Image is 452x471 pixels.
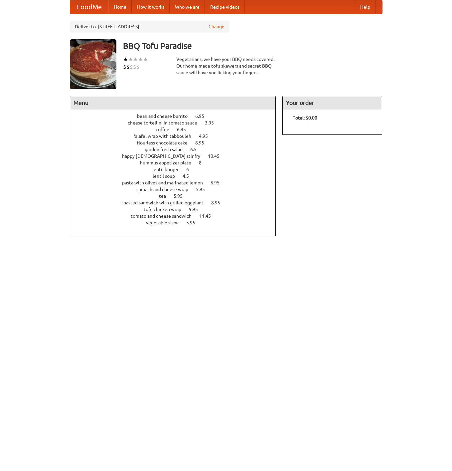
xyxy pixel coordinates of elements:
[130,63,133,71] li: $
[133,63,136,71] li: $
[211,200,227,205] span: 8.95
[190,147,203,152] span: 6.5
[146,220,208,225] a: vegetable stew 5.95
[176,56,276,76] div: Vegetarians, we have your BBQ needs covered. Our home-made tofu skewers and secret BBQ sauce will...
[137,114,217,119] a: bean and cheese burrito 6.95
[152,167,201,172] a: lentil burger 6
[293,115,317,120] b: Total: $0.00
[131,213,198,219] span: tomato and cheese sandwich
[195,140,211,145] span: 8.95
[205,120,221,125] span: 3.95
[123,63,126,71] li: $
[70,21,229,33] div: Deliver to: [STREET_ADDRESS]
[146,220,185,225] span: vegetable stew
[144,207,188,212] span: tofu chicken wrap
[70,96,276,110] h4: Menu
[136,63,140,71] li: $
[186,167,196,172] span: 6
[121,200,232,205] a: toasted sandwich with grilled eggplant 8.95
[133,133,220,139] a: falafel wrap with tabbouleh 4.95
[145,147,209,152] a: garden fresh salad 6.5
[144,207,210,212] a: tofu chicken wrap 9.95
[199,160,208,165] span: 8
[283,96,382,110] h4: Your order
[140,160,198,165] span: hummus appetizer plate
[208,153,226,159] span: 10.45
[211,180,226,185] span: 6.95
[159,193,195,199] a: tea 5.95
[126,63,130,71] li: $
[156,127,198,132] a: coffee 6.95
[108,0,132,14] a: Home
[121,200,210,205] span: toasted sandwich with grilled eggplant
[122,180,210,185] span: pasta with olives and marinated lemon
[128,56,133,63] li: ★
[183,173,196,179] span: 4.5
[122,153,232,159] a: happy [DEMOGRAPHIC_DATA] stir fry 10.45
[70,0,108,14] a: FoodMe
[133,56,138,63] li: ★
[140,160,214,165] a: hummus appetizer plate 8
[152,167,185,172] span: lentil burger
[70,39,116,89] img: angular.jpg
[189,207,205,212] span: 9.95
[136,187,195,192] span: spinach and cheese wrap
[128,120,226,125] a: cheese tortellini in tomato sauce 3.95
[159,193,173,199] span: tea
[123,56,128,63] li: ★
[153,173,201,179] a: lentil soup 4.5
[136,187,217,192] a: spinach and cheese wrap 5.95
[137,140,217,145] a: flourless chocolate cake 8.95
[195,114,211,119] span: 6.95
[137,114,194,119] span: bean and cheese burrito
[133,133,198,139] span: falafel wrap with tabbouleh
[153,173,182,179] span: lentil soup
[196,187,212,192] span: 5.95
[123,39,382,53] h3: BBQ Tofu Paradise
[174,193,189,199] span: 5.95
[177,127,193,132] span: 6.95
[209,23,225,30] a: Change
[205,0,245,14] a: Recipe videos
[128,120,204,125] span: cheese tortellini in tomato sauce
[131,213,223,219] a: tomato and cheese sandwich 11.45
[137,140,194,145] span: flourless chocolate cake
[199,213,218,219] span: 11.45
[122,180,232,185] a: pasta with olives and marinated lemon 6.95
[143,56,148,63] li: ★
[186,220,202,225] span: 5.95
[170,0,205,14] a: Who we are
[145,147,189,152] span: garden fresh salad
[138,56,143,63] li: ★
[355,0,376,14] a: Help
[122,153,207,159] span: happy [DEMOGRAPHIC_DATA] stir fry
[199,133,215,139] span: 4.95
[132,0,170,14] a: How it works
[156,127,176,132] span: coffee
